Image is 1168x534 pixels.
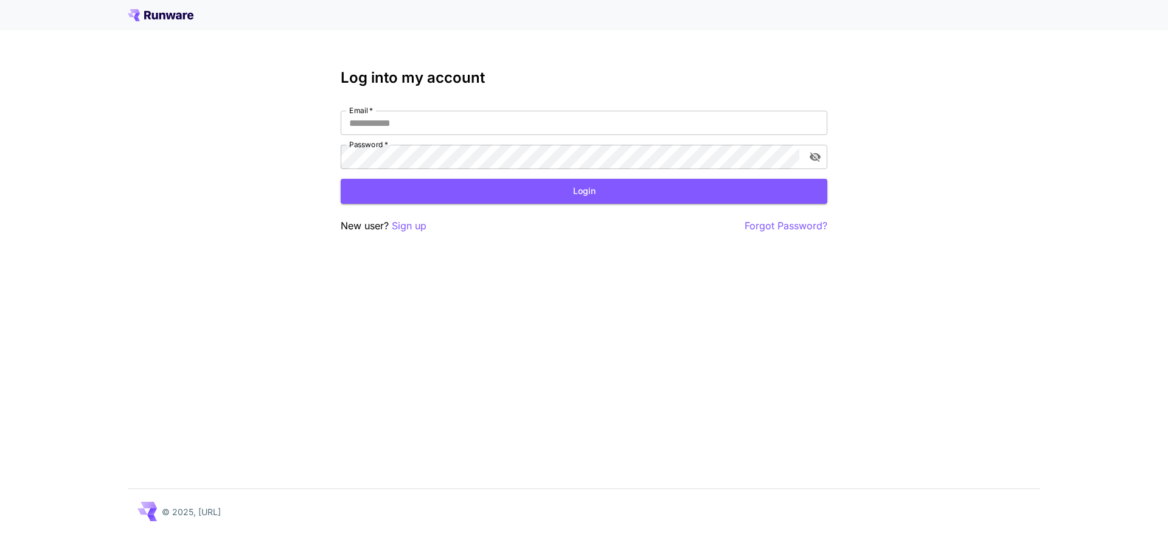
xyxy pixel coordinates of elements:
label: Password [349,139,388,150]
p: New user? [341,218,426,234]
p: © 2025, [URL] [162,505,221,518]
label: Email [349,105,373,116]
button: Sign up [392,218,426,234]
button: Login [341,179,827,204]
h3: Log into my account [341,69,827,86]
button: toggle password visibility [804,146,826,168]
button: Forgot Password? [745,218,827,234]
